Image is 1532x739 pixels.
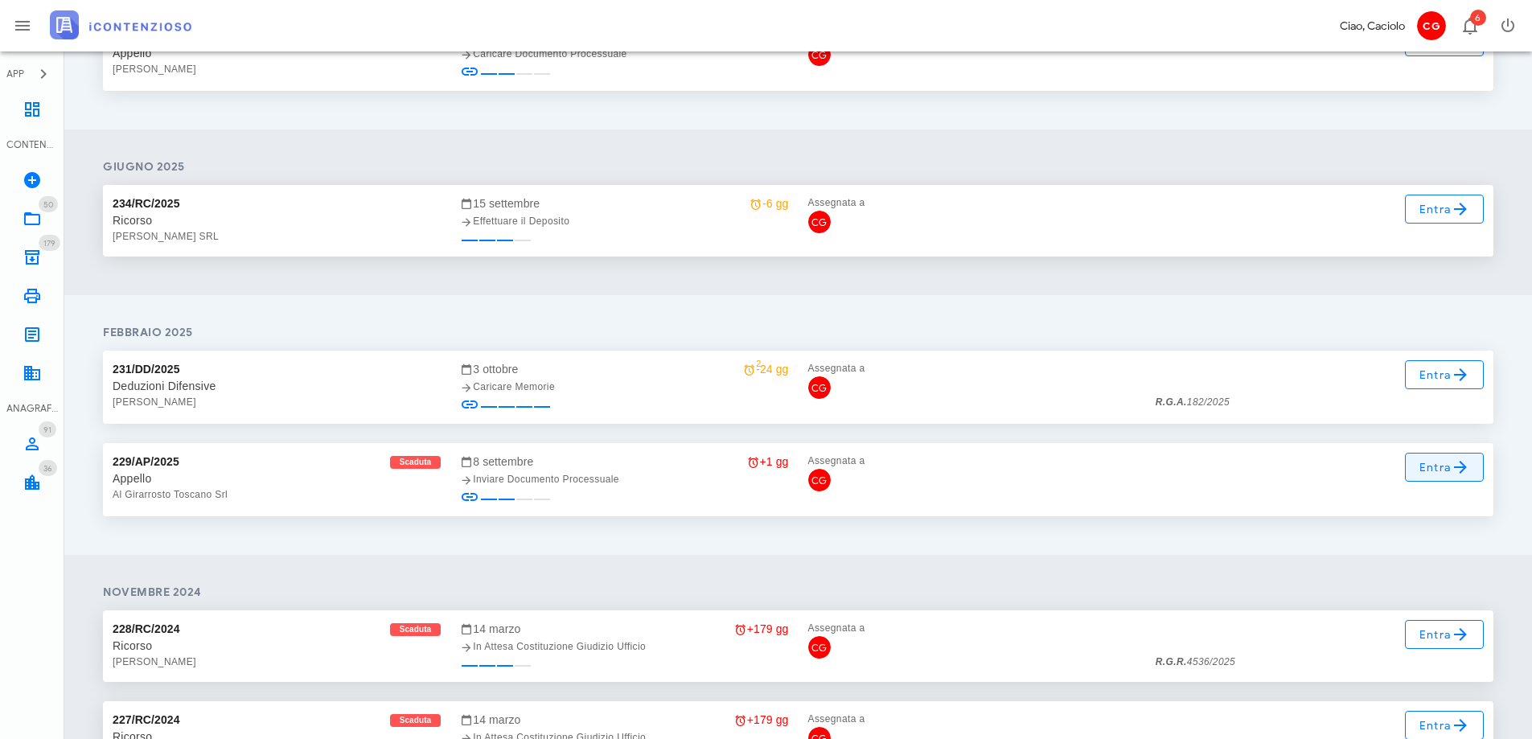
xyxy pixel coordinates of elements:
h4: novembre 2024 [103,584,1493,601]
div: [PERSON_NAME] [113,654,441,670]
div: 8 settembre [460,453,788,470]
span: CG [808,469,831,491]
div: Assegnata a [808,195,1136,211]
div: Assegnata a [808,620,1136,636]
div: Caricare Memorie [460,379,788,395]
div: Assegnata a [808,711,1136,727]
div: -24 gg [743,360,788,378]
span: 36 [43,463,52,474]
div: +179 gg [734,620,789,638]
span: CG [808,376,831,399]
span: Entra [1419,625,1471,644]
div: Ricorso [113,212,441,228]
div: 227/RC/2024 [113,711,180,729]
div: [PERSON_NAME] [113,394,441,410]
span: CG [808,636,831,659]
div: [PERSON_NAME] [113,61,441,77]
span: CG [1417,11,1446,40]
div: 14 marzo [460,711,788,729]
div: ANAGRAFICA [6,401,58,416]
div: 15 settembre [460,195,788,212]
span: Distintivo [39,235,60,251]
strong: R.G.A. [1156,396,1187,408]
span: CG [808,211,831,233]
div: +1 gg [747,453,789,470]
div: 234/RC/2025 [113,195,180,212]
span: CG [808,43,831,66]
div: Inviare Documento Processuale [460,471,788,487]
div: -6 gg [750,195,788,212]
span: Scaduta [400,714,432,727]
h4: giugno 2025 [103,158,1493,175]
div: Assegnata a [808,453,1136,469]
div: 182/2025 [1156,394,1230,410]
span: Distintivo [39,460,57,476]
div: 231/DD/2025 [113,360,180,378]
a: Entra [1405,453,1485,482]
h4: febbraio 2025 [103,324,1493,341]
a: Entra [1405,195,1485,224]
a: Entra [1405,620,1485,649]
div: 3 ottobre [460,360,788,378]
div: Appello [113,470,441,487]
div: 4536/2025 [1156,654,1235,670]
div: In Attesa Costituzione Giudizio Ufficio [460,638,788,655]
span: 2 [756,355,761,372]
div: Effettuare il Deposito [460,213,788,229]
span: Entra [1419,716,1471,735]
span: Entra [1419,365,1471,384]
div: 228/RC/2024 [113,620,180,638]
span: 50 [43,199,53,210]
div: Ciao, Caciolo [1340,18,1405,35]
span: Distintivo [39,196,58,212]
div: CONTENZIOSO [6,138,58,152]
span: Distintivo [1470,10,1486,26]
div: Caricare Documento Processuale [460,46,788,62]
button: CG [1411,6,1450,45]
div: [PERSON_NAME] SRL [113,228,441,244]
span: 91 [43,425,51,435]
span: Scaduta [400,456,432,469]
div: Assegnata a [808,360,1136,376]
div: Ricorso [113,638,441,654]
div: 14 marzo [460,620,788,638]
span: 179 [43,238,55,248]
a: Entra [1405,360,1485,389]
button: Distintivo [1450,6,1489,45]
span: Entra [1419,199,1471,219]
span: Scaduta [400,623,432,636]
img: logo-text-2x.png [50,10,191,39]
span: Distintivo [39,421,56,437]
div: +179 gg [734,711,789,729]
div: Deduzioni Difensive [113,378,441,394]
div: Al Girarrosto Toscano Srl [113,487,441,503]
div: Appello [113,45,441,61]
span: Entra [1419,458,1471,477]
div: 229/AP/2025 [113,453,179,470]
strong: R.G.R. [1156,656,1187,667]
